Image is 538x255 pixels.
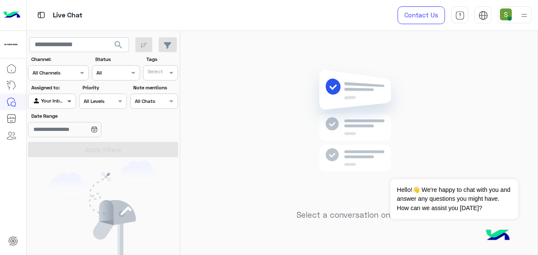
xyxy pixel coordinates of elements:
[95,55,139,63] label: Status
[146,68,163,78] div: Select
[398,6,445,24] a: Contact Us
[53,10,82,21] p: Live Chat
[455,11,465,20] img: tab
[500,8,512,20] img: userImage
[519,10,530,21] img: profile
[478,11,488,20] img: tab
[296,210,421,220] h5: Select a conversation on the left
[298,63,420,204] img: no messages
[82,84,126,91] label: Priority
[146,55,177,63] label: Tags
[451,6,468,24] a: tab
[3,6,20,24] img: Logo
[113,40,124,50] span: search
[483,221,513,251] img: hulul-logo.png
[31,84,75,91] label: Assigned to:
[390,179,518,219] span: Hello!👋 We're happy to chat with you and answer any questions you might have. How can we assist y...
[3,37,19,52] img: 923305001092802
[133,84,177,91] label: Note mentions
[31,55,88,63] label: Channel:
[31,112,126,120] label: Date Range
[108,37,129,55] button: search
[36,10,47,20] img: tab
[28,142,178,157] button: Apply Filters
